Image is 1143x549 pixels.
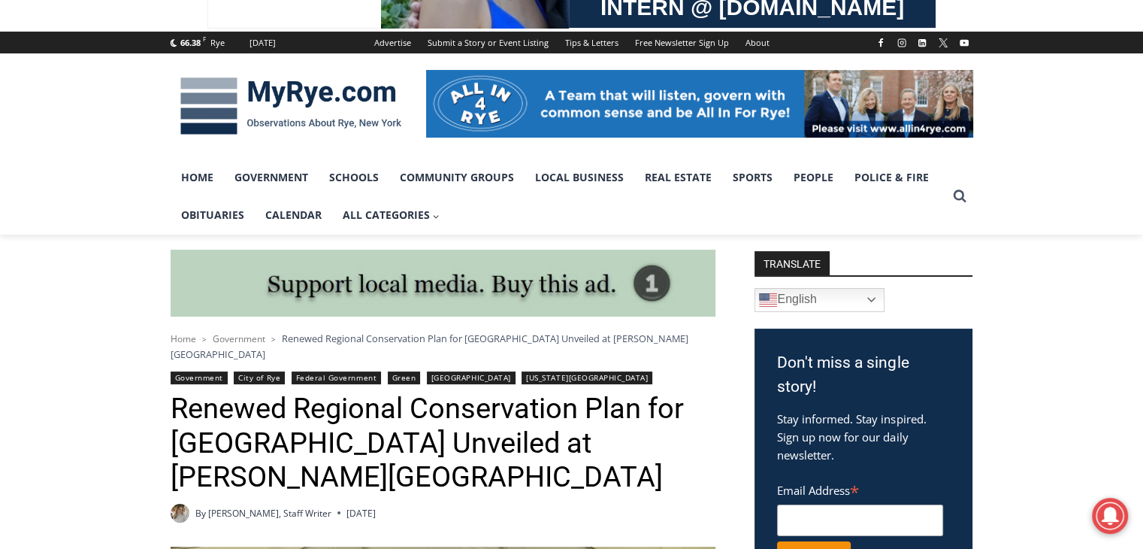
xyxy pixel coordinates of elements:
div: Birds of Prey: Falcon and hawk demos [157,44,210,123]
button: View Search Form [946,183,973,210]
span: Open Tues. - Sun. [PHONE_NUMBER] [5,155,147,212]
a: Tips & Letters [557,32,627,53]
time: [DATE] [346,506,376,520]
a: [US_STATE][GEOGRAPHIC_DATA] [522,372,652,384]
h4: [PERSON_NAME] Read Sanctuary Fall Fest: [DATE] [12,151,192,186]
h3: Don't miss a single story! [777,351,950,399]
a: Open Tues. - Sun. [PHONE_NUMBER] [1,151,151,187]
p: Stay informed. Stay inspired. Sign up now for our daily newsletter. [777,410,950,464]
span: > [271,334,276,344]
img: All in for Rye [426,70,973,138]
a: Facebook [872,34,890,52]
a: English [754,288,884,312]
a: Free Newsletter Sign Up [627,32,737,53]
a: Home [171,159,224,196]
span: Intern @ [DOMAIN_NAME] [393,150,697,184]
a: [PERSON_NAME], Staff Writer [208,507,331,520]
a: Government [213,332,265,345]
a: Green [388,372,421,384]
a: YouTube [955,34,973,52]
a: Government [171,372,228,384]
img: MyRye.com [171,67,411,145]
a: Sports [722,159,783,196]
div: 2 [157,127,164,142]
a: Obituaries [171,196,255,234]
a: Police & Fire [844,159,939,196]
img: en [759,291,777,309]
a: [GEOGRAPHIC_DATA] [427,372,516,384]
a: Real Estate [634,159,722,196]
a: City of Rye [234,372,285,384]
nav: Breadcrumbs [171,331,715,362]
a: People [783,159,844,196]
span: 66.38 [180,37,201,48]
button: Child menu of All Categories [332,196,451,234]
h1: Renewed Regional Conservation Plan for [GEOGRAPHIC_DATA] Unveiled at [PERSON_NAME][GEOGRAPHIC_DATA] [171,392,715,495]
strong: TRANSLATE [754,251,830,275]
img: (PHOTO: MyRye.com Summer 2023 intern Beatrice Larzul.) [171,504,189,523]
img: support local media, buy this ad [171,250,715,317]
a: Submit a Story or Event Listing [419,32,557,53]
a: Intern @ [DOMAIN_NAME] [361,146,728,187]
a: Linkedin [913,34,931,52]
a: Home [171,332,196,345]
a: Community Groups [389,159,525,196]
label: Email Address [777,475,943,502]
a: Government [224,159,319,196]
span: F [203,35,206,43]
nav: Secondary Navigation [366,32,778,53]
a: Calendar [255,196,332,234]
div: [DATE] [249,36,276,50]
div: "the precise, almost orchestrated movements of cutting and assembling sushi and [PERSON_NAME] mak... [154,94,213,180]
div: "[PERSON_NAME] and I covered the [DATE] Parade, which was a really eye opening experience as I ha... [379,1,710,146]
span: > [202,334,207,344]
a: Schools [319,159,389,196]
a: About [737,32,778,53]
a: Federal Government [292,372,381,384]
span: Renewed Regional Conservation Plan for [GEOGRAPHIC_DATA] Unveiled at [PERSON_NAME][GEOGRAPHIC_DATA] [171,332,688,360]
nav: Primary Navigation [171,159,946,235]
div: 6 [175,127,182,142]
a: Local Business [525,159,634,196]
a: Author image [171,504,189,523]
div: / [168,127,171,142]
a: Instagram [893,34,911,52]
a: [PERSON_NAME] Read Sanctuary Fall Fest: [DATE] [1,150,217,187]
span: By [195,506,206,520]
div: Rye [210,36,225,50]
a: X [934,34,952,52]
a: Advertise [366,32,419,53]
